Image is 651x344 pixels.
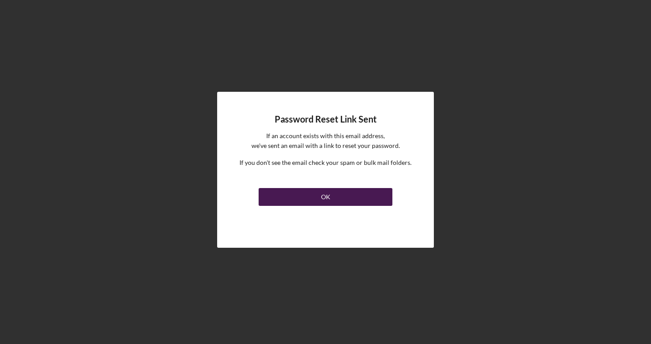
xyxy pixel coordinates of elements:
[251,131,400,151] p: If an account exists with this email address, we've sent an email with a link to reset your passw...
[259,188,392,206] button: OK
[275,114,377,124] h4: Password Reset Link Sent
[239,158,412,168] p: If you don't see the email check your spam or bulk mail folders.
[321,188,330,206] div: OK
[259,184,392,206] a: OK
